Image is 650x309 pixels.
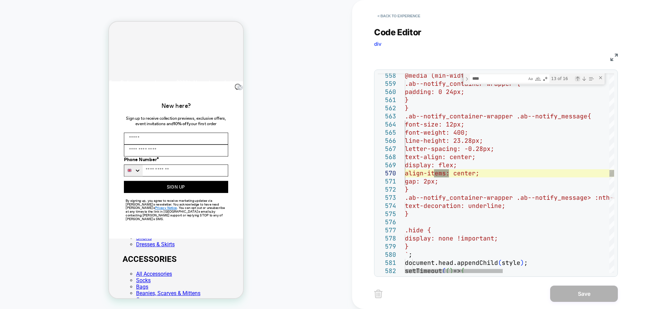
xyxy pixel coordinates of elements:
[17,94,117,105] span: Sign up to receive collection previews, exclusive offers, event invitations and your first order
[520,259,524,267] span: )
[405,169,479,177] span: align-items: center;
[15,143,34,154] button: Search Countries
[405,194,587,201] span: .ab--notify_container-wrapper .ab--notify_message
[15,135,119,143] label: Phone Number*
[446,267,450,275] span: (
[378,267,396,275] div: 582
[550,286,618,302] button: Save
[378,251,396,259] div: 580
[405,267,442,275] span: setTimeout
[378,169,396,177] div: 570
[598,75,603,80] div: Close (Escape)
[17,177,116,199] span: By signing up, you agree to receive marketing updates via [PERSON_NAME]'s newsletter. You acknowl...
[542,75,549,82] div: Use Regular Expression (Alt+R)
[581,76,587,81] div: Next Match (Enter)
[378,202,396,210] div: 574
[405,177,438,185] span: gap: 2px;
[378,210,396,218] div: 575
[405,112,587,120] span: .ab--notify_container-wrapper .ab--notify_message
[464,73,470,84] div: Toggle Replace
[378,120,396,129] div: 564
[405,161,457,169] span: display: flex;
[64,99,80,105] strong: 10% off
[498,259,502,267] span: (
[378,161,396,169] div: 569
[46,184,68,188] a: Privacy Notice
[378,137,396,145] div: 566
[378,80,396,88] div: 559
[378,145,396,153] div: 567
[15,159,119,171] button: SIGN UP
[535,75,541,82] div: Match Whole Word (Alt+W)
[405,251,409,258] span: `
[378,112,396,120] div: 563
[405,145,494,153] span: letter-spacing: -0.28px;
[378,259,396,267] div: 581
[374,41,382,47] span: div
[378,177,396,186] div: 571
[378,218,396,226] div: 576
[15,123,119,135] input: Email Address*
[405,137,483,144] span: line-height: 23.28px;
[587,112,591,120] span: {
[15,111,119,123] input: Name*
[405,120,464,128] span: font-size: 12px;
[450,267,453,275] span: )
[442,267,446,275] span: (
[378,153,396,161] div: 568
[405,243,409,250] span: }
[34,188,102,192] span: via the link in [GEOGRAPHIC_DATA]'s emails,
[453,267,461,275] span: =>
[52,80,82,88] span: New here?
[405,88,464,96] span: padding: 0 24px;
[378,226,396,234] div: 577
[409,251,412,258] span: ;
[405,186,409,193] span: }
[378,243,396,251] div: 579
[405,80,520,88] span: .ab--notify_container-wrapper {
[378,88,396,96] div: 560
[374,290,383,298] img: delete
[378,72,396,80] div: 558
[19,147,23,151] img: United Kingdom
[405,202,505,210] span: text-decoration: underline;
[405,234,498,242] span: display: none !important;
[374,11,424,21] button: < Back to experience
[126,62,132,68] button: Close dialog
[405,226,431,234] span: .hide {
[527,75,534,82] div: Match Case (Alt+C)
[405,72,505,79] span: @media (min-width: 992px) {
[524,259,528,267] span: ;
[405,259,498,267] span: document.head.appendChild
[575,76,580,81] div: Previous Match (Shift+Enter)
[378,96,396,104] div: 561
[405,129,468,136] span: font-weight: 400;
[378,186,396,194] div: 572
[378,234,396,243] div: 578
[610,54,618,61] img: fullscreen
[470,75,527,82] textarea: Find
[378,129,396,137] div: 565
[405,153,476,161] span: text-align: center;
[405,210,409,218] span: }
[378,104,396,112] div: 562
[463,73,605,84] div: Find / Replace
[461,267,464,275] span: {
[374,27,421,37] span: Code Editor
[405,104,409,112] span: }
[405,96,409,104] span: }
[378,194,396,202] div: 573
[502,259,520,267] span: style
[587,75,595,82] div: Find in Selection (Alt+L)
[550,74,574,83] div: 13 of 16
